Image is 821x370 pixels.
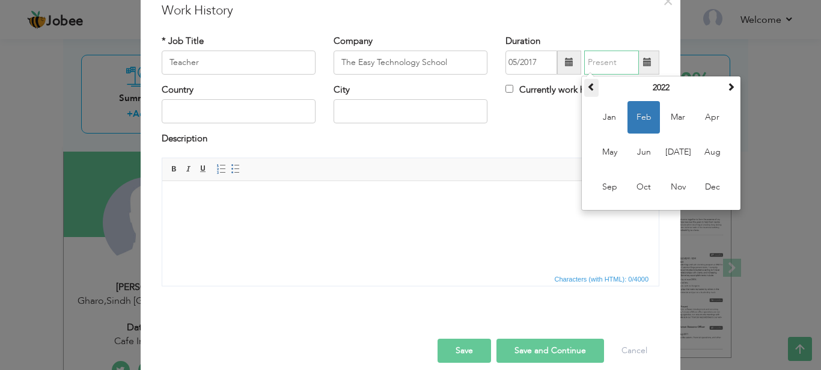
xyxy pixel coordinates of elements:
a: Underline [197,162,210,176]
span: Jan [593,101,626,134]
span: Sep [593,171,626,203]
span: Characters (with HTML): 0/4000 [552,274,652,285]
span: Mar [662,101,694,134]
span: Previous Year [587,82,596,91]
button: Save and Continue [496,339,604,363]
span: Nov [662,171,694,203]
h3: Work History [162,2,659,20]
label: Company [334,35,373,48]
div: Statistics [552,274,653,285]
input: Present [584,51,639,75]
label: Description [162,132,207,145]
button: Save [438,339,491,363]
label: Duration [505,35,540,48]
label: Country [162,84,194,96]
input: Currently work here [505,85,513,93]
a: Insert/Remove Bulleted List [229,162,242,176]
label: City [334,84,350,96]
iframe: Rich Text Editor, workEditor [162,181,659,271]
span: Feb [627,101,660,134]
span: Jun [627,136,660,168]
span: May [593,136,626,168]
a: Italic [182,162,195,176]
th: Select Year [599,79,724,97]
label: Currently work here [505,84,597,96]
a: Insert/Remove Numbered List [215,162,228,176]
a: Bold [168,162,181,176]
button: Cancel [609,339,659,363]
span: Dec [696,171,728,203]
input: From [505,51,557,75]
span: [DATE] [662,136,694,168]
span: Aug [696,136,728,168]
span: Oct [627,171,660,203]
span: Next Year [727,82,735,91]
span: Apr [696,101,728,134]
label: * Job Title [162,35,204,48]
